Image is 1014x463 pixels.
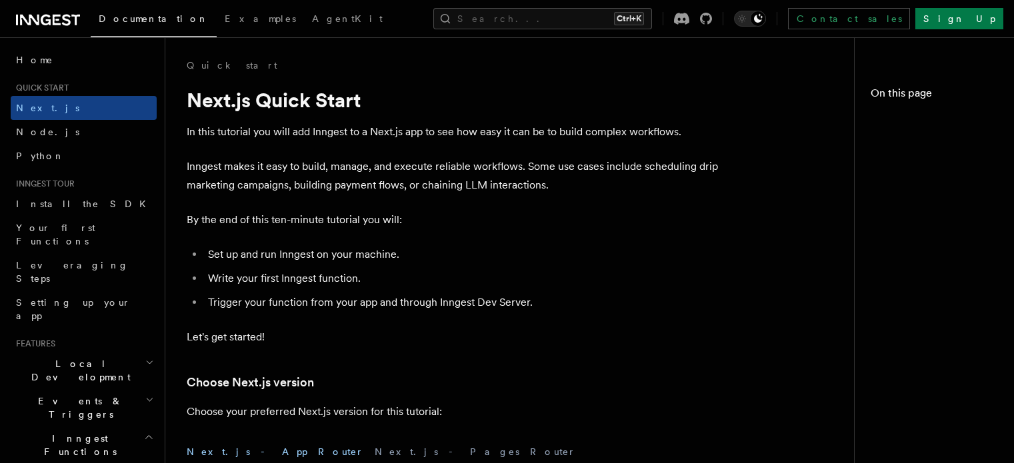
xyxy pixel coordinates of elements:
li: Set up and run Inngest on your machine. [204,245,720,264]
span: Documentation [99,13,209,24]
span: Events & Triggers [11,394,145,421]
span: Local Development [11,357,145,384]
p: By the end of this ten-minute tutorial you will: [187,211,720,229]
p: In this tutorial you will add Inngest to a Next.js app to see how easy it can be to build complex... [187,123,720,141]
span: Inngest Functions [11,432,144,458]
h1: Next.js Quick Start [187,88,720,112]
a: Documentation [91,4,217,37]
a: Quick start [187,59,277,72]
span: Install the SDK [16,199,154,209]
button: Events & Triggers [11,389,157,426]
span: Python [16,151,65,161]
span: Quick start [11,83,69,93]
a: Python [11,144,157,168]
span: Home [16,53,53,67]
a: AgentKit [304,4,391,36]
a: Home [11,48,157,72]
li: Write your first Inngest function. [204,269,720,288]
span: Leveraging Steps [16,260,129,284]
a: Next.js [11,96,157,120]
a: Your first Functions [11,216,157,253]
h4: On this page [871,85,998,107]
span: Node.js [16,127,79,137]
span: Inngest tour [11,179,75,189]
kbd: Ctrl+K [614,12,644,25]
button: Search...Ctrl+K [433,8,652,29]
a: Choose Next.js version [187,373,314,392]
p: Let's get started! [187,328,720,346]
a: Examples [217,4,304,36]
a: Contact sales [788,8,910,29]
a: Sign Up [915,8,1003,29]
p: Choose your preferred Next.js version for this tutorial: [187,402,720,421]
span: Next.js [16,103,79,113]
a: Node.js [11,120,157,144]
span: AgentKit [312,13,383,24]
button: Local Development [11,352,157,389]
p: Inngest makes it easy to build, manage, and execute reliable workflows. Some use cases include sc... [187,157,720,195]
a: Leveraging Steps [11,253,157,290]
li: Trigger your function from your app and through Inngest Dev Server. [204,293,720,312]
a: Install the SDK [11,192,157,216]
a: Setting up your app [11,290,157,328]
span: Features [11,338,55,349]
span: Setting up your app [16,297,131,321]
span: Your first Functions [16,223,95,246]
button: Toggle dark mode [734,11,766,27]
span: Examples [225,13,296,24]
